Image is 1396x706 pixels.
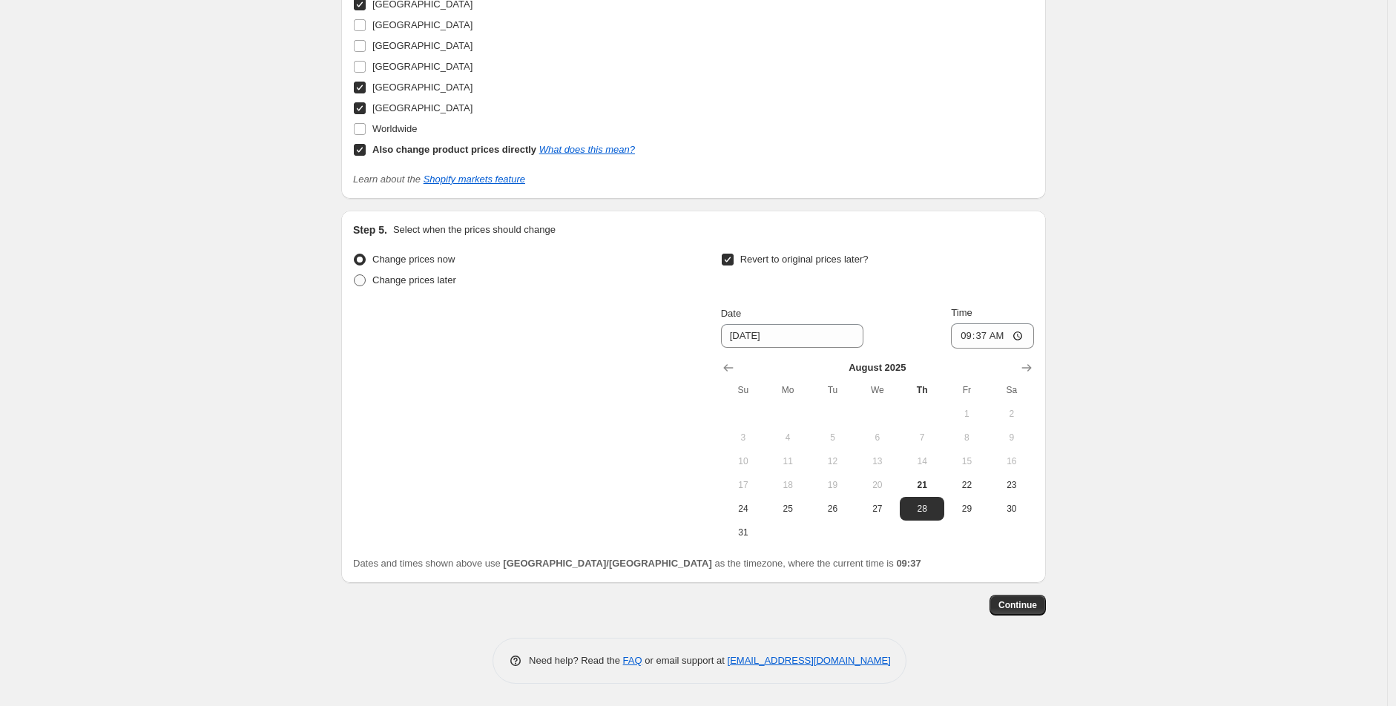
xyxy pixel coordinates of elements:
[855,449,900,473] button: Wednesday August 13 2025
[393,222,556,237] p: Select when the prices should change
[727,503,760,515] span: 24
[810,426,855,449] button: Tuesday August 5 2025
[855,378,900,402] th: Wednesday
[727,455,760,467] span: 10
[990,402,1034,426] button: Saturday August 2 2025
[353,174,525,185] i: Learn about the
[861,432,894,443] span: 6
[855,473,900,497] button: Wednesday August 20 2025
[766,378,810,402] th: Monday
[740,254,869,265] span: Revert to original prices later?
[727,384,760,396] span: Su
[372,61,473,72] span: [GEOGRAPHIC_DATA]
[721,521,766,544] button: Sunday August 31 2025
[539,144,635,155] a: What does this mean?
[642,655,728,666] span: or email support at
[766,449,810,473] button: Monday August 11 2025
[900,378,944,402] th: Thursday
[990,426,1034,449] button: Saturday August 9 2025
[771,384,804,396] span: Mo
[900,473,944,497] button: Today Thursday August 21 2025
[950,479,983,491] span: 22
[990,497,1034,521] button: Saturday August 30 2025
[727,479,760,491] span: 17
[728,655,891,666] a: [EMAIL_ADDRESS][DOMAIN_NAME]
[503,558,711,569] b: [GEOGRAPHIC_DATA]/[GEOGRAPHIC_DATA]
[951,307,972,318] span: Time
[950,455,983,467] span: 15
[810,473,855,497] button: Tuesday August 19 2025
[721,378,766,402] th: Sunday
[906,384,938,396] span: Th
[353,558,921,569] span: Dates and times shown above use as the timezone, where the current time is
[995,408,1028,420] span: 2
[1016,357,1037,378] button: Show next month, September 2025
[861,384,894,396] span: We
[896,558,921,569] b: 09:37
[906,432,938,443] span: 7
[906,455,938,467] span: 14
[771,455,804,467] span: 11
[998,599,1037,611] span: Continue
[721,426,766,449] button: Sunday August 3 2025
[816,503,849,515] span: 26
[372,82,473,93] span: [GEOGRAPHIC_DATA]
[766,426,810,449] button: Monday August 4 2025
[424,174,525,185] a: Shopify markets feature
[855,426,900,449] button: Wednesday August 6 2025
[766,497,810,521] button: Monday August 25 2025
[900,497,944,521] button: Thursday August 28 2025
[900,449,944,473] button: Thursday August 14 2025
[810,497,855,521] button: Tuesday August 26 2025
[810,449,855,473] button: Tuesday August 12 2025
[721,308,741,319] span: Date
[727,432,760,443] span: 3
[721,324,863,348] input: 8/21/2025
[810,378,855,402] th: Tuesday
[944,497,989,521] button: Friday August 29 2025
[990,378,1034,402] th: Saturday
[900,426,944,449] button: Thursday August 7 2025
[944,473,989,497] button: Friday August 22 2025
[718,357,739,378] button: Show previous month, July 2025
[950,503,983,515] span: 29
[906,503,938,515] span: 28
[771,432,804,443] span: 4
[372,123,417,134] span: Worldwide
[995,479,1028,491] span: 23
[861,503,894,515] span: 27
[995,503,1028,515] span: 30
[944,402,989,426] button: Friday August 1 2025
[771,503,804,515] span: 25
[372,40,473,51] span: [GEOGRAPHIC_DATA]
[372,144,536,155] b: Also change product prices directly
[372,254,455,265] span: Change prices now
[951,323,1034,349] input: 12:00
[623,655,642,666] a: FAQ
[721,449,766,473] button: Sunday August 10 2025
[944,426,989,449] button: Friday August 8 2025
[353,222,387,237] h2: Step 5.
[995,384,1028,396] span: Sa
[906,479,938,491] span: 21
[372,19,473,30] span: [GEOGRAPHIC_DATA]
[529,655,623,666] span: Need help? Read the
[771,479,804,491] span: 18
[995,432,1028,443] span: 9
[816,455,849,467] span: 12
[950,408,983,420] span: 1
[950,432,983,443] span: 8
[944,378,989,402] th: Friday
[721,473,766,497] button: Sunday August 17 2025
[816,384,849,396] span: Tu
[990,449,1034,473] button: Saturday August 16 2025
[372,102,473,113] span: [GEOGRAPHIC_DATA]
[766,473,810,497] button: Monday August 18 2025
[727,527,760,538] span: 31
[995,455,1028,467] span: 16
[944,449,989,473] button: Friday August 15 2025
[855,497,900,521] button: Wednesday August 27 2025
[816,432,849,443] span: 5
[372,274,456,286] span: Change prices later
[990,595,1046,616] button: Continue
